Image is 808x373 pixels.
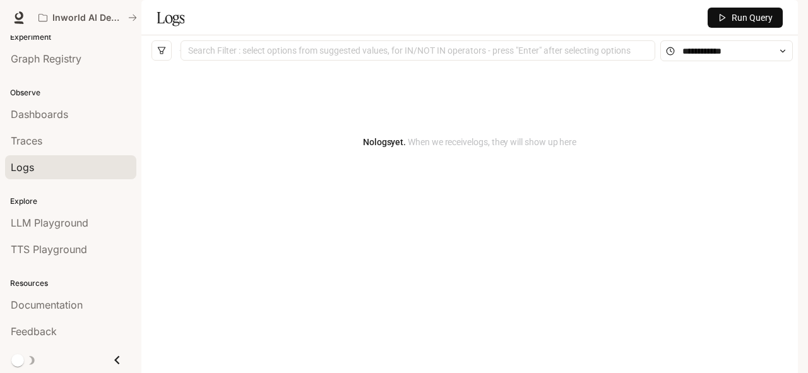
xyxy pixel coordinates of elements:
span: filter [157,46,166,55]
button: All workspaces [33,5,143,30]
span: Run Query [732,11,773,25]
article: No logs yet. [363,135,576,149]
button: filter [151,40,172,61]
h1: Logs [157,5,184,30]
button: Run Query [708,8,783,28]
span: When we receive logs , they will show up here [406,137,576,147]
p: Inworld AI Demos [52,13,123,23]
